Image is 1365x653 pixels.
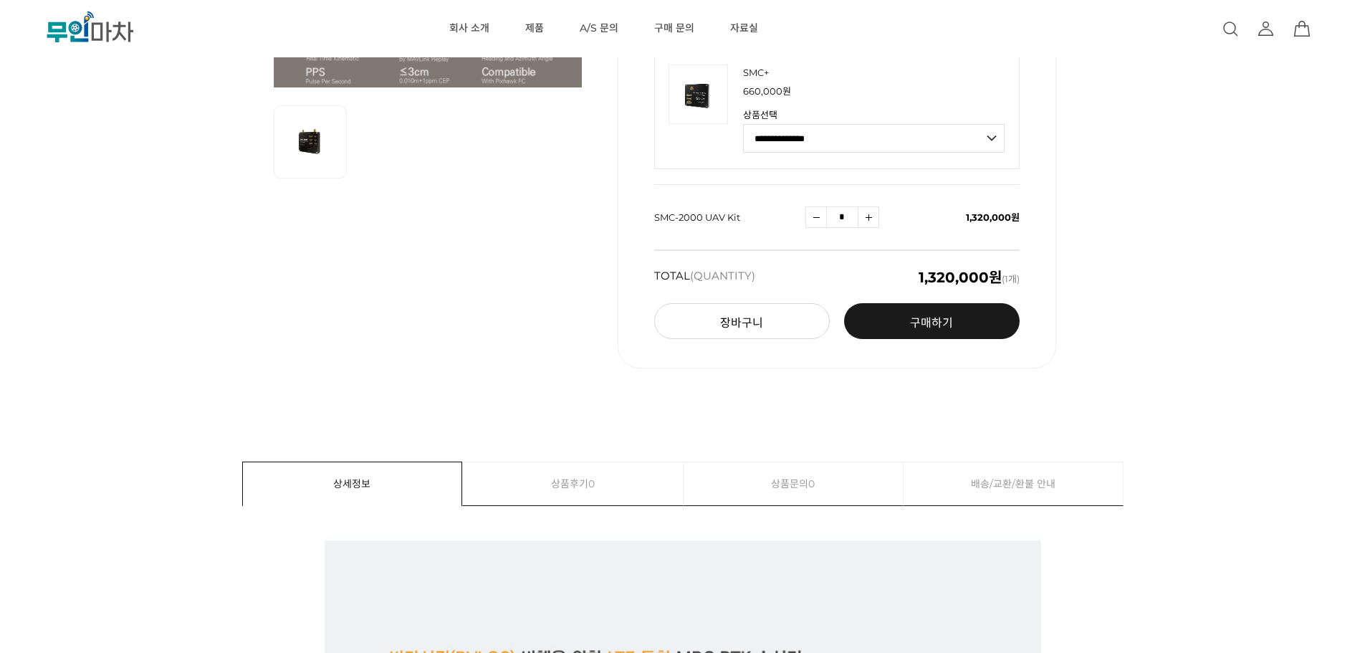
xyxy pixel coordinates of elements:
[669,65,728,124] img: 4cbe2109cccc46d4e4336cb8213cc47f.png
[919,270,1020,285] span: (1개)
[743,65,1005,80] p: 상품명
[858,206,879,228] a: 수량증가
[588,462,595,505] span: 0
[743,110,1005,120] strong: 상품선택
[805,206,827,228] a: 수량감소
[243,462,462,505] a: 상세정보
[808,462,815,505] span: 0
[463,462,683,505] a: 상품후기0
[743,87,1005,96] p: 판매가
[743,85,791,97] span: 660,000원
[654,303,830,339] button: 장바구니
[690,269,755,282] span: (QUANTITY)
[654,270,755,285] strong: TOTAL
[844,303,1020,339] a: 구매하기
[919,269,1002,286] em: 1,320,000원
[654,185,805,250] td: SMC-2000 UAV Kit
[684,462,904,505] a: 상품문의0
[910,316,953,330] span: 구매하기
[966,211,1020,223] span: 1,320,000원
[904,462,1123,505] a: 배송/교환/환불 안내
